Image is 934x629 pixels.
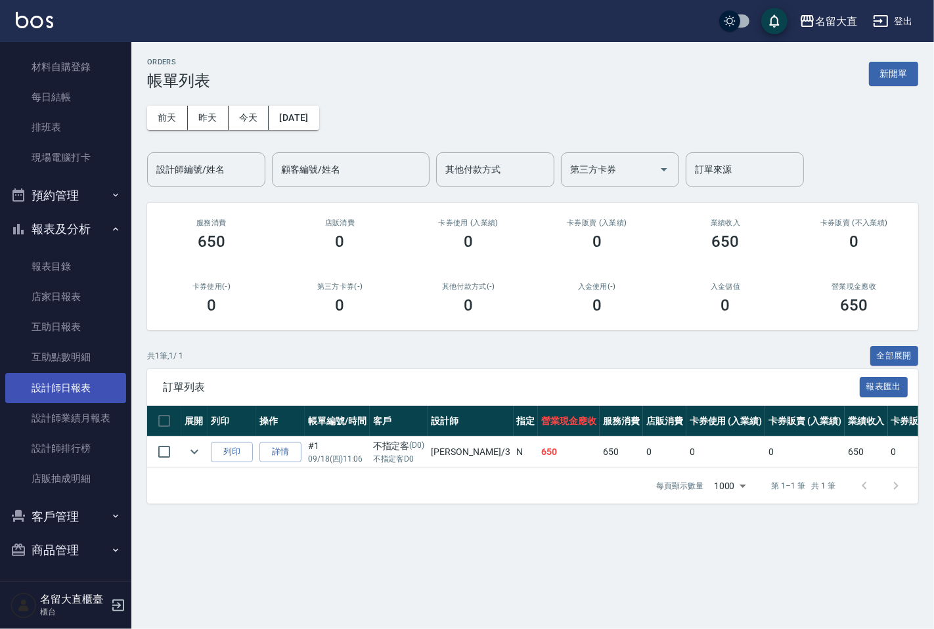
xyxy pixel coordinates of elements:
p: 第 1–1 筆 共 1 筆 [772,480,835,492]
td: 0 [643,437,686,467]
img: Logo [16,12,53,28]
div: 不指定客 [373,439,425,453]
h3: 0 [849,232,858,251]
h3: 0 [721,296,730,314]
td: 0 [765,437,845,467]
h2: 卡券販賣 (不入業績) [805,219,902,227]
th: 店販消費 [643,406,686,437]
h2: 第三方卡券(-) [292,282,389,291]
a: 排班表 [5,112,126,142]
h2: 店販消費 [292,219,389,227]
th: 服務消費 [600,406,643,437]
h2: 入金使用(-) [548,282,646,291]
a: 店販抽成明細 [5,464,126,494]
th: 展開 [181,406,208,437]
div: 1000 [709,468,751,504]
button: expand row [185,442,204,462]
h3: 0 [464,296,473,314]
td: [PERSON_NAME] /3 [428,437,513,467]
button: 全部展開 [870,346,919,366]
a: 互助日報表 [5,312,126,342]
button: 報表匯出 [860,377,908,397]
h3: 帳單列表 [147,72,210,90]
button: Open [654,159,675,180]
td: N [514,437,539,467]
h3: 0 [336,296,345,314]
p: (D0) [409,439,424,453]
th: 設計師 [428,406,513,437]
th: 列印 [208,406,256,437]
img: Person [11,592,37,618]
h3: 服務消費 [163,219,260,227]
a: 店家日報表 [5,282,126,312]
h3: 0 [592,232,602,251]
h2: ORDERS [147,58,210,66]
h2: 入金儲值 [677,282,774,291]
p: 共 1 筆, 1 / 1 [147,350,183,362]
h3: 650 [840,296,868,314]
h2: 營業現金應收 [805,282,902,291]
button: 新開單 [869,62,918,86]
button: 登出 [868,9,918,33]
p: 不指定客D0 [373,453,425,465]
button: 商品管理 [5,533,126,567]
a: 設計師業績月報表 [5,403,126,433]
a: 報表匯出 [860,380,908,393]
a: 現場電腦打卡 [5,142,126,173]
td: 650 [538,437,600,467]
h2: 卡券販賣 (入業績) [548,219,646,227]
button: [DATE] [269,106,319,130]
th: 營業現金應收 [538,406,600,437]
a: 新開單 [869,67,918,79]
a: 材料自購登錄 [5,52,126,82]
td: 0 [686,437,766,467]
button: 客戶管理 [5,500,126,534]
th: 指定 [514,406,539,437]
th: 客戶 [370,406,428,437]
td: 650 [845,437,888,467]
a: 設計師排行榜 [5,433,126,464]
p: 每頁顯示數量 [656,480,703,492]
th: 卡券使用 (入業績) [686,406,766,437]
div: 名留大直 [815,13,857,30]
a: 互助點數明細 [5,342,126,372]
p: 櫃台 [40,606,107,618]
h3: 650 [198,232,225,251]
span: 訂單列表 [163,381,860,394]
button: 報表及分析 [5,212,126,246]
button: 前天 [147,106,188,130]
th: 卡券販賣 (入業績) [765,406,845,437]
h2: 卡券使用 (入業績) [420,219,517,227]
button: 預約管理 [5,179,126,213]
th: 帳單編號/時間 [305,406,370,437]
th: 操作 [256,406,305,437]
button: 名留大直 [794,8,862,35]
h2: 業績收入 [677,219,774,227]
a: 報表目錄 [5,251,126,282]
h3: 0 [336,232,345,251]
button: 今天 [229,106,269,130]
h5: 名留大直櫃臺 [40,593,107,606]
a: 每日結帳 [5,82,126,112]
h3: 0 [464,232,473,251]
h3: 0 [592,296,602,314]
h2: 卡券使用(-) [163,282,260,291]
p: 09/18 (四) 11:06 [308,453,367,465]
button: 昨天 [188,106,229,130]
h3: 650 [712,232,740,251]
a: 詳情 [259,442,301,462]
h3: 0 [207,296,216,314]
a: 設計師日報表 [5,373,126,403]
th: 業績收入 [845,406,888,437]
td: #1 [305,437,370,467]
button: save [761,8,788,34]
h2: 其他付款方式(-) [420,282,517,291]
td: 650 [600,437,643,467]
button: 列印 [211,442,253,462]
